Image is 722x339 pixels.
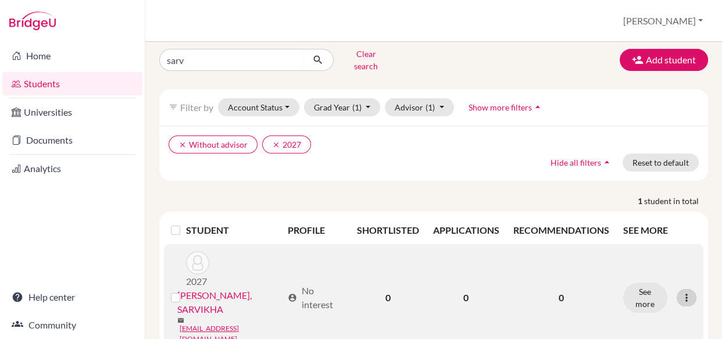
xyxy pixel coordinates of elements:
[281,216,349,244] th: PROFILE
[177,288,283,316] a: [PERSON_NAME], SARVIKHA
[218,98,299,116] button: Account Status
[288,293,297,302] span: account_circle
[506,216,616,244] th: RECOMMENDATIONS
[169,135,258,154] button: clearWithout advisor
[426,216,506,244] th: APPLICATIONS
[2,72,142,95] a: Students
[9,12,56,30] img: Bridge-U
[186,274,209,288] p: 2027
[541,154,623,172] button: Hide all filtersarrow_drop_up
[186,216,281,244] th: STUDENT
[2,286,142,309] a: Help center
[532,101,544,113] i: arrow_drop_up
[623,283,667,313] button: See more
[551,158,601,167] span: Hide all filters
[288,284,342,312] div: No interest
[159,49,303,71] input: Find student by name...
[601,156,613,168] i: arrow_drop_up
[620,49,708,71] button: Add student
[180,102,213,113] span: Filter by
[385,98,454,116] button: Advisor(1)
[334,45,398,75] button: Clear search
[426,102,435,112] span: (1)
[513,291,609,305] p: 0
[644,195,708,207] span: student in total
[616,216,703,244] th: SEE MORE
[304,98,381,116] button: Grad Year(1)
[623,154,699,172] button: Reset to default
[2,313,142,337] a: Community
[262,135,311,154] button: clear2027
[350,216,426,244] th: SHORTLISTED
[469,102,532,112] span: Show more filters
[2,157,142,180] a: Analytics
[618,10,708,32] button: [PERSON_NAME]
[178,141,187,149] i: clear
[2,101,142,124] a: Universities
[2,129,142,152] a: Documents
[459,98,553,116] button: Show more filtersarrow_drop_up
[169,102,178,112] i: filter_list
[177,317,184,324] span: mail
[186,251,209,274] img: RAVINDER, SARVIKHA
[638,195,644,207] strong: 1
[352,102,362,112] span: (1)
[272,141,280,149] i: clear
[2,44,142,67] a: Home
